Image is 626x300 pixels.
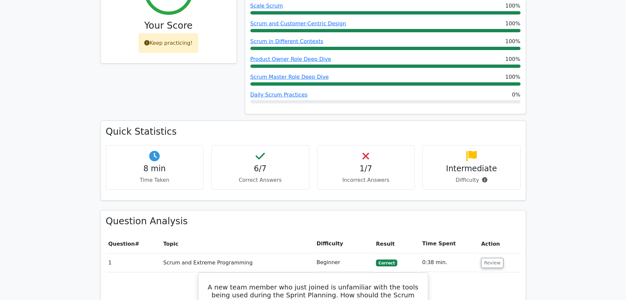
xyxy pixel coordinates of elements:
[512,91,520,99] span: 0%
[106,216,521,227] h3: Question Analysis
[314,253,373,272] td: Beginner
[106,253,161,272] td: 1
[106,234,161,253] th: #
[428,164,515,174] h4: Intermediate
[111,176,198,184] p: Time Taken
[323,176,409,184] p: Incorrect Answers
[250,74,329,80] a: Scrum Master Role Deep Dive
[250,92,308,98] a: Daily Scrum Practices
[478,234,520,253] th: Action
[420,234,478,253] th: Time Spent
[161,253,314,272] td: Scrum and Extreme Programming
[505,2,521,10] span: 100%
[373,234,420,253] th: Result
[420,253,478,272] td: 0:38 min.
[505,38,521,45] span: 100%
[505,55,521,63] span: 100%
[106,20,231,31] h3: Your Score
[250,3,283,9] a: Scale Scrum
[481,258,503,268] button: Review
[250,38,323,44] a: Scrum in Different Contexts
[161,234,314,253] th: Topic
[111,164,198,174] h4: 8 min
[323,164,409,174] h4: 1/7
[139,34,198,53] div: Keep practicing!
[108,241,135,247] span: Question
[314,234,373,253] th: Difficulty
[250,20,346,27] a: Scrum and Customer-Centric Design
[217,164,304,174] h4: 6/7
[376,259,397,266] span: Correct
[217,176,304,184] p: Correct Answers
[505,73,521,81] span: 100%
[250,56,331,62] a: Product Owner Role Deep Dive
[505,20,521,28] span: 100%
[106,126,521,137] h3: Quick Statistics
[428,176,515,184] p: Difficulty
